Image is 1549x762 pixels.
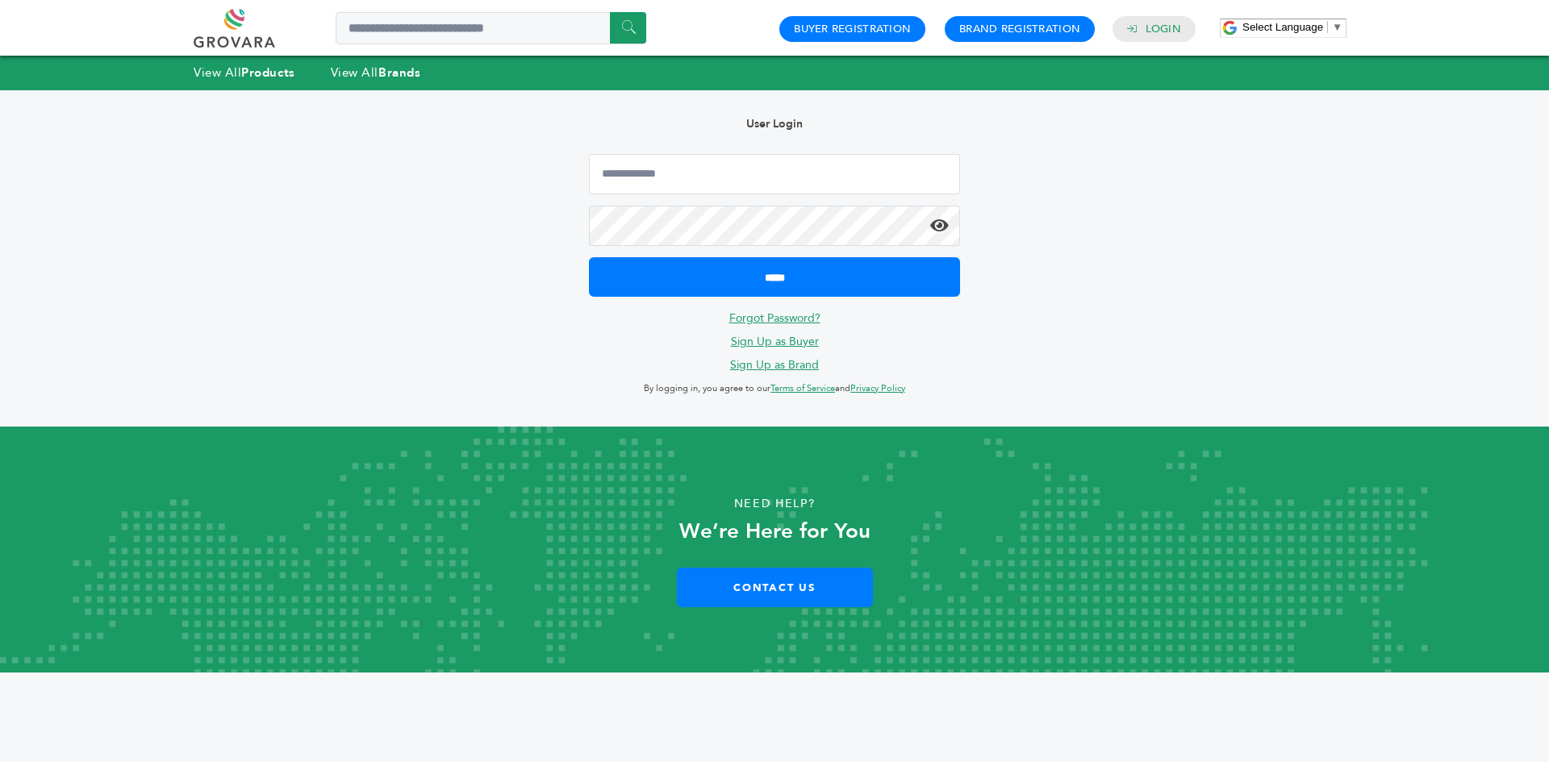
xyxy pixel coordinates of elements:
a: Select Language​ [1242,21,1342,33]
a: Buyer Registration [794,22,911,36]
input: Search a product or brand... [336,12,646,44]
a: Sign Up as Buyer [731,334,819,349]
input: Password [589,206,960,246]
a: Login [1146,22,1181,36]
span: ▼ [1332,21,1342,33]
input: Email Address [589,154,960,194]
span: ​ [1327,21,1328,33]
strong: Products [241,65,294,81]
a: Forgot Password? [729,310,820,326]
a: Brand Registration [959,22,1080,36]
a: Terms of Service [770,382,835,394]
span: Select Language [1242,21,1323,33]
p: Need Help? [77,492,1472,516]
a: View AllProducts [194,65,295,81]
a: Privacy Policy [850,382,905,394]
strong: Brands [378,65,420,81]
strong: We’re Here for You [679,517,871,546]
a: Sign Up as Brand [730,357,819,373]
b: User Login [746,116,803,131]
a: View AllBrands [331,65,421,81]
a: Contact Us [677,568,873,607]
p: By logging in, you agree to our and [589,379,960,398]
